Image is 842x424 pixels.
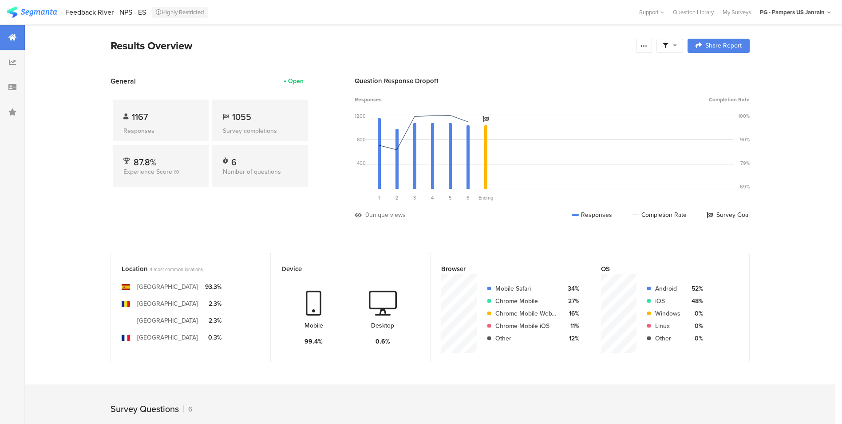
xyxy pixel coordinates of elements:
div: Survey Goal [707,210,750,220]
div: Question Response Dropoff [355,76,750,86]
div: Other [495,334,557,343]
div: 1200 [355,112,366,120]
div: Responses [123,126,198,136]
div: Browser [441,264,565,274]
div: Feedback River - NPS - ES [65,8,146,16]
div: Android [655,284,680,293]
a: Question Library [668,8,718,16]
a: My Surveys [718,8,755,16]
div: [GEOGRAPHIC_DATA] [137,282,198,292]
div: 0% [688,334,703,343]
div: 16% [564,309,579,318]
span: 1 [378,194,380,201]
div: PG - Pampers US Janrain [760,8,825,16]
div: Completion Rate [632,210,687,220]
span: 6 [466,194,470,201]
div: 79% [740,160,750,167]
div: 6 [183,404,193,414]
div: Support [639,5,664,19]
div: Linux [655,321,680,331]
div: iOS [655,296,680,306]
div: 0% [688,321,703,331]
span: 2 [395,194,399,201]
div: Chrome Mobile [495,296,557,306]
div: | [60,7,62,17]
div: Highly Restricted [152,7,208,18]
div: Mobile Safari [495,284,557,293]
div: [GEOGRAPHIC_DATA] [137,316,198,325]
div: unique views [369,210,406,220]
span: Share Report [705,43,742,49]
div: [GEOGRAPHIC_DATA] [137,299,198,308]
span: Experience Score [123,167,172,176]
div: Chrome Mobile iOS [495,321,557,331]
div: 69% [740,183,750,190]
div: 12% [564,334,579,343]
div: Other [655,334,680,343]
div: 800 [357,136,366,143]
div: 2.3% [205,316,221,325]
div: Location [122,264,245,274]
div: Windows [655,309,680,318]
span: 87.8% [134,156,157,169]
div: Ending [477,194,494,201]
span: Completion Rate [709,96,750,104]
div: 99.4% [304,337,323,346]
div: 0 [365,210,369,220]
span: 1055 [232,110,251,124]
span: 4 most common locations [150,266,203,273]
div: 90% [740,136,750,143]
div: 0.6% [376,337,390,346]
div: Desktop [371,321,394,330]
div: 100% [738,112,750,120]
div: 11% [564,321,579,331]
div: 93.3% [205,282,221,292]
div: 52% [688,284,703,293]
div: 6 [231,156,237,164]
div: Device [281,264,405,274]
span: Responses [355,96,382,104]
div: Open [288,76,304,86]
div: 2.3% [205,299,221,308]
span: General [111,76,136,86]
div: Results Overview [111,38,632,54]
div: Responses [572,210,612,220]
div: Mobile [304,321,323,330]
div: 34% [564,284,579,293]
div: Survey Questions [111,402,179,416]
img: segmanta logo [7,7,57,18]
div: [GEOGRAPHIC_DATA] [137,333,198,342]
span: 5 [449,194,452,201]
div: 27% [564,296,579,306]
div: 48% [688,296,703,306]
i: Survey Goal [482,116,489,122]
div: 0% [688,309,703,318]
div: Survey completions [223,126,297,136]
span: 4 [431,194,434,201]
div: 400 [357,160,366,167]
div: 0.3% [205,333,221,342]
span: 3 [413,194,416,201]
div: OS [601,264,724,274]
span: Number of questions [223,167,281,176]
span: 1167 [132,110,148,124]
div: Chrome Mobile WebView [495,309,557,318]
